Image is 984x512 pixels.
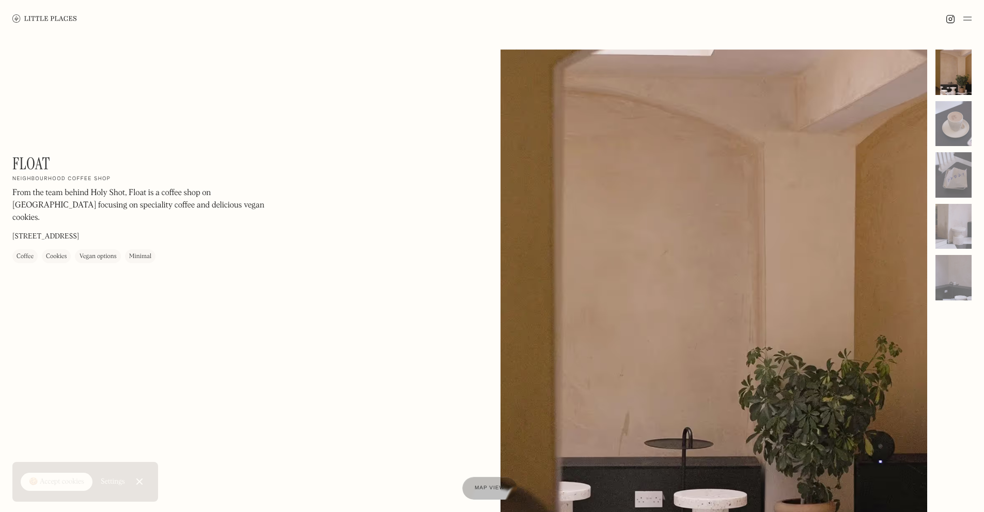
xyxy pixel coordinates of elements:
div: Cookies [46,251,67,262]
p: [STREET_ADDRESS] [12,231,79,242]
span: Map view [475,485,505,491]
div: Settings [101,478,125,485]
div: Minimal [129,251,152,262]
div: Vegan options [79,251,116,262]
h1: Float [12,154,50,173]
p: From the team behind Holy Shot, Float is a coffee shop on [GEOGRAPHIC_DATA] focusing on specialit... [12,187,291,224]
div: Coffee [17,251,34,262]
h2: Neighbourhood coffee shop [12,175,111,183]
a: Settings [101,470,125,493]
a: Map view [462,477,517,500]
div: 🍪 Accept cookies [29,477,84,487]
a: Close Cookie Popup [129,471,150,492]
a: 🍪 Accept cookies [21,473,92,491]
